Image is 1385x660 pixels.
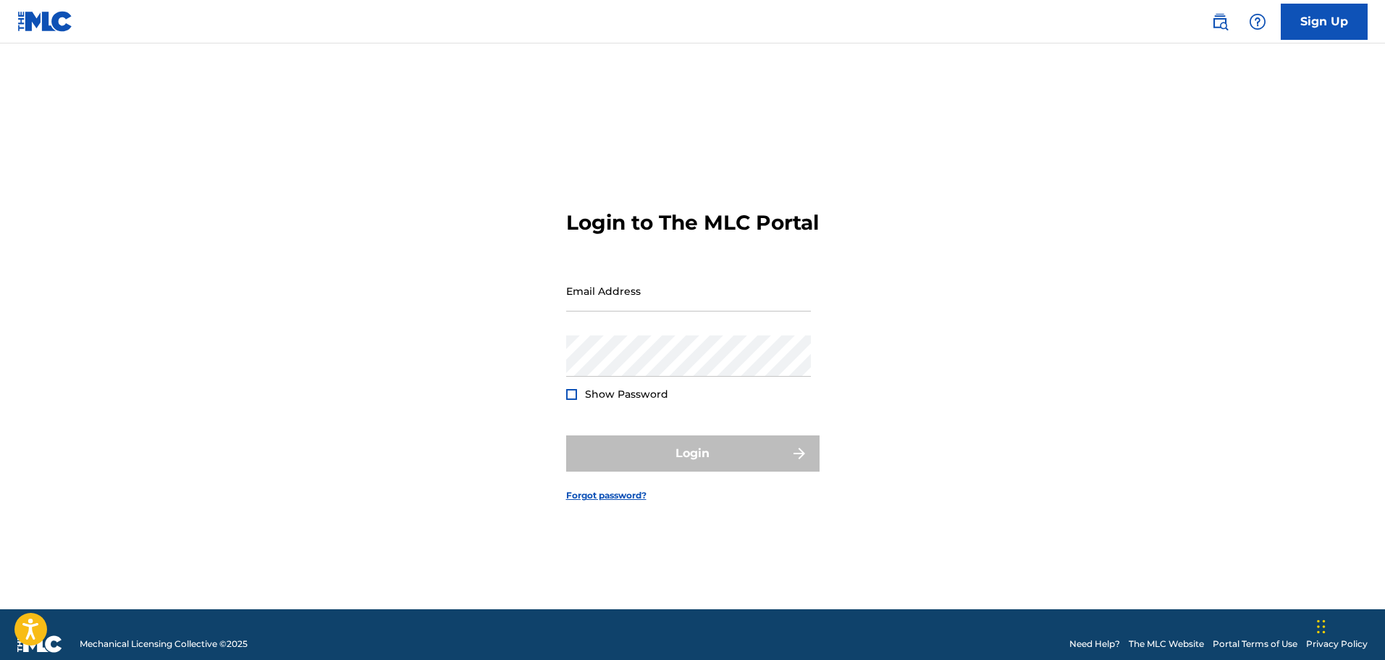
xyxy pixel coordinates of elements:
iframe: Chat Widget [1313,590,1385,660]
a: Forgot password? [566,489,647,502]
span: Show Password [585,388,668,401]
h3: Login to The MLC Portal [566,210,819,235]
div: Drag [1317,605,1326,648]
a: Privacy Policy [1306,638,1368,651]
img: help [1249,13,1266,30]
a: The MLC Website [1129,638,1204,651]
div: Help [1243,7,1272,36]
a: Public Search [1205,7,1234,36]
a: Portal Terms of Use [1213,638,1297,651]
img: MLC Logo [17,11,73,32]
span: Mechanical Licensing Collective © 2025 [80,638,248,651]
img: logo [17,635,62,653]
a: Need Help? [1069,638,1120,651]
img: search [1211,13,1229,30]
a: Sign Up [1281,4,1368,40]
